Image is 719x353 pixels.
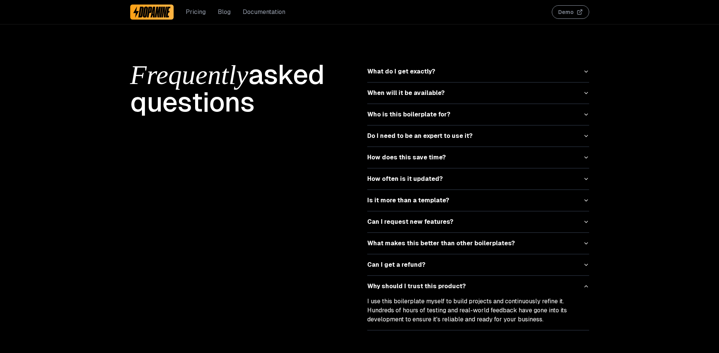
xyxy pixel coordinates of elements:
[367,125,589,147] button: Do I need to be an expert to use it?
[218,8,231,17] a: Blog
[130,5,174,20] a: Dopamine
[367,276,589,297] button: Why should I trust this product?
[367,233,589,254] button: What makes this better than other boilerplates?
[130,61,352,116] h1: asked questions
[133,6,171,18] img: Dopamine
[243,8,285,17] a: Documentation
[367,211,589,232] button: Can I request new features?
[367,297,589,324] p: I use this boilerplate myself to build projects and continuously refine it. Hundreds of hours of ...
[367,168,589,189] button: How often is it updated?
[367,61,589,82] button: What do I get exactly?
[186,8,206,17] a: Pricing
[367,297,589,330] div: Why should I trust this product?
[367,104,589,125] button: Who is this boilerplate for?
[552,5,589,19] button: Demo
[367,254,589,275] button: Can I get a refund?
[367,83,589,104] button: When will it be available?
[367,147,589,168] button: How does this save time?
[130,60,248,90] span: Frequently
[367,190,589,211] button: Is it more than a template?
